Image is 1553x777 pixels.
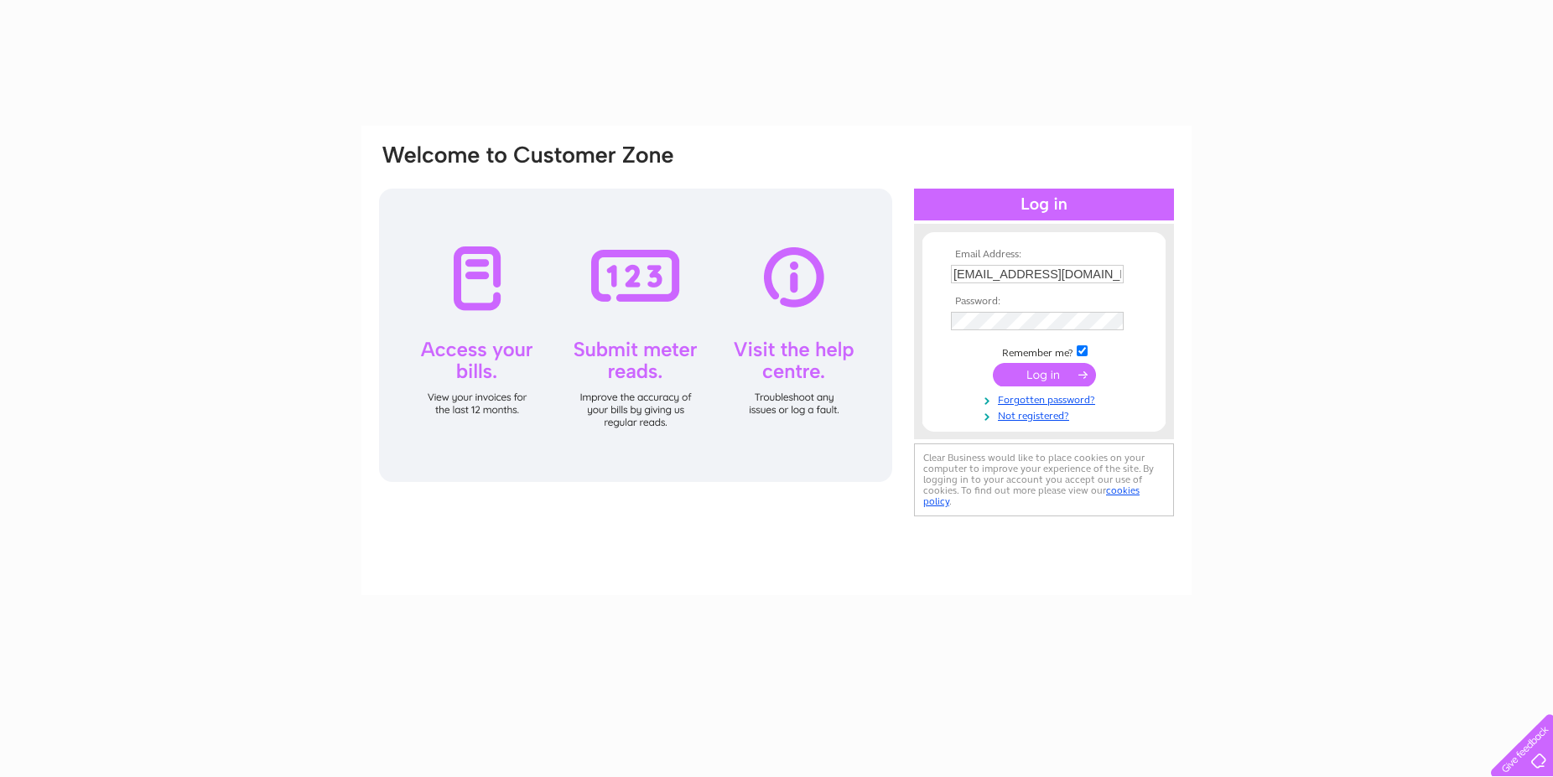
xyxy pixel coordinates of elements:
th: Password: [947,296,1141,308]
a: cookies policy [923,484,1140,507]
a: Forgotten password? [951,391,1141,407]
input: Submit [993,363,1096,386]
th: Email Address: [947,249,1141,261]
td: Remember me? [947,343,1141,360]
a: Not registered? [951,407,1141,422]
div: Clear Business would like to place cookies on your computer to improve your experience of the sit... [914,443,1174,516]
